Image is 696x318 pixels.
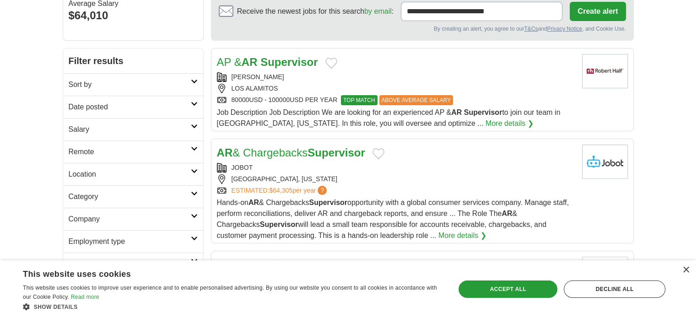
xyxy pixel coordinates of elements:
[63,185,203,208] a: Category
[217,259,293,271] a: AR Supervisor
[570,2,626,21] button: Create alert
[23,266,420,280] div: This website uses cookies
[217,259,233,271] strong: AR
[451,108,462,116] strong: AR
[242,56,258,68] strong: AR
[524,26,538,32] a: T&Cs
[237,6,394,17] span: Receive the newest jobs for this search :
[217,174,575,184] div: [GEOGRAPHIC_DATA], [US_STATE]
[63,163,203,185] a: Location
[69,169,191,180] h2: Location
[372,148,384,159] button: Add to favorite jobs
[486,118,534,129] a: More details ❯
[63,118,203,140] a: Salary
[236,259,293,271] strong: Supervisor
[547,26,582,32] a: Privacy Notice
[69,102,191,113] h2: Date posted
[502,210,512,217] strong: AR
[217,84,575,93] div: LOS ALAMITOS
[69,146,191,157] h2: Remote
[325,58,337,69] button: Add to favorite jobs
[69,236,191,247] h2: Employment type
[63,208,203,230] a: Company
[63,49,203,73] h2: Filter results
[260,56,318,68] strong: Supervisor
[318,186,327,195] span: ?
[217,56,318,68] a: AP &AR Supervisor
[23,302,442,311] div: Show details
[438,230,486,241] a: More details ❯
[63,73,203,96] a: Sort by
[459,280,557,298] div: Accept all
[63,253,203,275] a: Hours
[379,95,453,105] span: ABOVE AVERAGE SALARY
[582,145,628,179] img: Jobot logo
[364,7,392,15] a: by email
[63,96,203,118] a: Date posted
[69,7,198,24] div: $64,010
[34,304,78,310] span: Show details
[23,285,437,300] span: This website uses cookies to improve user experience and to enable personalised advertising. By u...
[217,199,569,239] span: Hands-on & Chargebacks opportunity with a global consumer services company. Manage staff, perform...
[464,108,502,116] strong: Supervisor
[309,199,347,206] strong: Supervisor
[232,186,329,195] a: ESTIMATED:$64,305per year?
[71,294,99,300] a: Read more, opens a new window
[582,54,628,88] img: Robert Half logo
[260,221,298,228] strong: Supervisor
[217,146,233,159] strong: AR
[341,95,377,105] span: TOP MATCH
[217,95,575,105] div: 80000USD - 100000USD PER YEAR
[219,25,626,33] div: By creating an alert, you agree to our and , and Cookie Use.
[69,259,191,269] h2: Hours
[69,124,191,135] h2: Salary
[69,191,191,202] h2: Category
[232,73,284,81] a: [PERSON_NAME]
[308,146,365,159] strong: Supervisor
[269,187,292,194] span: $64,305
[217,108,561,127] span: Job Description Job Description We are looking for an experienced AP & to join our team in [GEOGR...
[217,146,365,159] a: AR& ChargebacksSupervisor
[69,79,191,90] h2: Sort by
[232,164,253,171] a: JOBOT
[248,199,259,206] strong: AR
[564,280,665,298] div: Decline all
[63,140,203,163] a: Remote
[582,257,628,291] img: Company logo
[63,230,203,253] a: Employment type
[69,214,191,225] h2: Company
[682,267,689,274] div: Close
